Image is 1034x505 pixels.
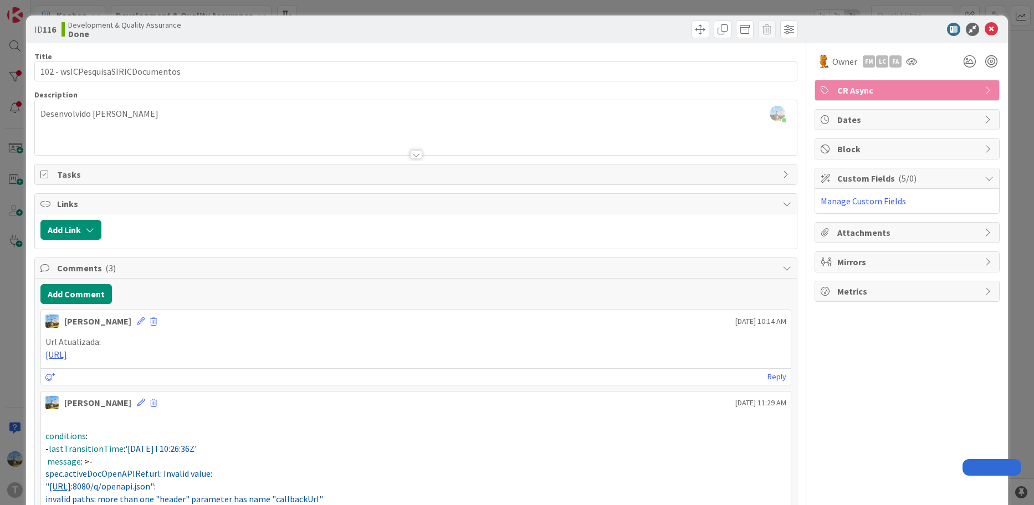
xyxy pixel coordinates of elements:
img: DG [45,396,59,409]
span: :8080/q/openapi.json": [71,481,156,492]
span: ID [34,23,56,36]
span: ( 5/0 ) [898,173,917,184]
span: Owner [832,55,857,68]
div: [PERSON_NAME] [64,396,131,409]
span: Custom Fields [837,172,979,185]
span: Tasks [57,168,777,181]
span: message [47,456,81,467]
a: Manage Custom Fields [821,195,906,207]
span: - [45,443,49,454]
span: invalid paths: more than one "header" parameter has name "callbackUrl" [45,493,323,504]
span: lastTransitionTime [49,443,124,454]
div: LC [876,55,888,68]
span: : [124,443,125,454]
b: 116 [43,24,56,35]
span: CR Async [837,84,979,97]
img: rbRSAc01DXEKpQIPCc1LpL06ElWUjD6K.png [770,106,785,121]
img: RL [817,55,830,68]
div: [PERSON_NAME] [64,315,131,328]
button: Add Link [40,220,101,240]
span: [DATE] 10:14 AM [735,316,786,327]
span: Dates [837,113,979,126]
span: [DATE] 11:29 AM [735,397,786,409]
p: Url Atualizada: [45,336,787,348]
img: DG [45,315,59,328]
div: FM [863,55,875,68]
span: '[DATE]T10:26:36Z' [125,443,197,454]
span: Description [34,90,78,100]
input: type card name here... [34,61,798,81]
div: FA [889,55,902,68]
a: [URL] [45,349,67,360]
span: Block [837,142,979,156]
span: " [45,481,49,492]
a: Reply [767,370,786,384]
span: Comments [57,261,777,275]
label: Title [34,51,52,61]
span: : >- [81,456,93,467]
b: Done [68,29,181,38]
span: Links [57,197,777,210]
a: [URL] [49,481,71,492]
span: Metrics [837,285,979,298]
p: Desenvolvido [PERSON_NAME] [40,107,792,120]
span: spec.activeDocOpenAPIRef.url: Invalid value: [45,468,212,479]
span: : [86,430,88,441]
span: ( 3 ) [105,262,116,274]
button: Add Comment [40,284,112,304]
span: Mirrors [837,255,979,269]
span: Attachments [837,226,979,239]
span: Development & Quality Assurance [68,20,181,29]
span: conditions [45,430,86,441]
